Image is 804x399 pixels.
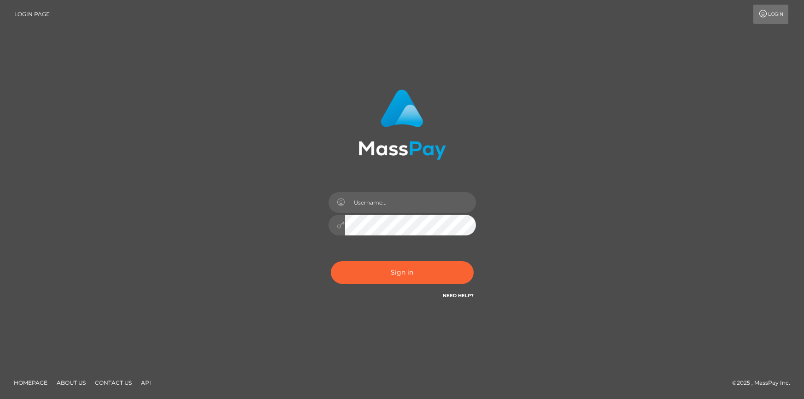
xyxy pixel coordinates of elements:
a: Login [753,5,788,24]
input: Username... [345,192,476,213]
a: About Us [53,376,89,390]
a: Contact Us [91,376,135,390]
a: Login Page [14,5,50,24]
a: API [137,376,155,390]
a: Need Help? [443,293,474,299]
img: MassPay Login [358,89,446,160]
button: Sign in [331,261,474,284]
a: Homepage [10,376,51,390]
div: © 2025 , MassPay Inc. [732,378,797,388]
